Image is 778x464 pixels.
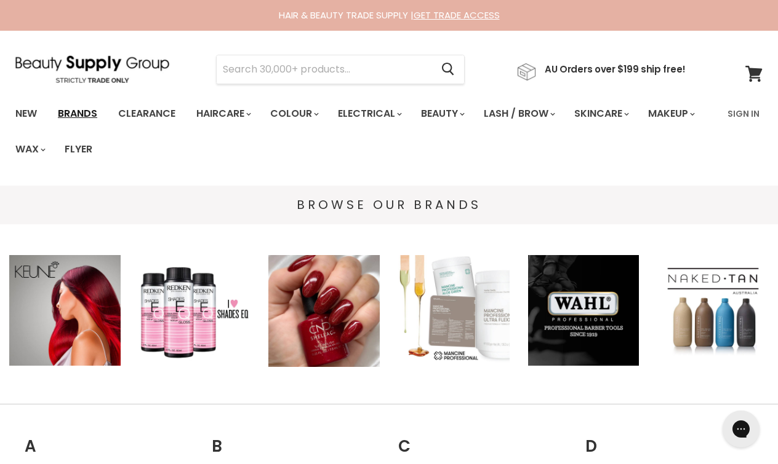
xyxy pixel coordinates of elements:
input: Search [217,55,431,84]
iframe: Gorgias live chat messenger [716,406,766,452]
h2: D [585,418,754,459]
a: Wax [6,136,53,162]
button: Search [431,55,464,84]
a: GET TRADE ACCESS [414,9,500,22]
form: Product [216,55,465,84]
h2: B [212,418,380,459]
a: Beauty [412,101,472,127]
a: Flyer [55,136,102,162]
a: New [6,101,46,127]
ul: Main menu [6,96,720,167]
h2: C [398,418,567,459]
a: Haircare [187,101,259,127]
a: Skincare [565,101,636,127]
a: Sign In [720,101,767,127]
a: Makeup [639,101,702,127]
a: Colour [261,101,326,127]
a: Clearance [109,101,185,127]
h2: A [25,418,193,459]
a: Brands [49,101,106,127]
a: Lash / Brow [475,101,563,127]
a: Electrical [329,101,409,127]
